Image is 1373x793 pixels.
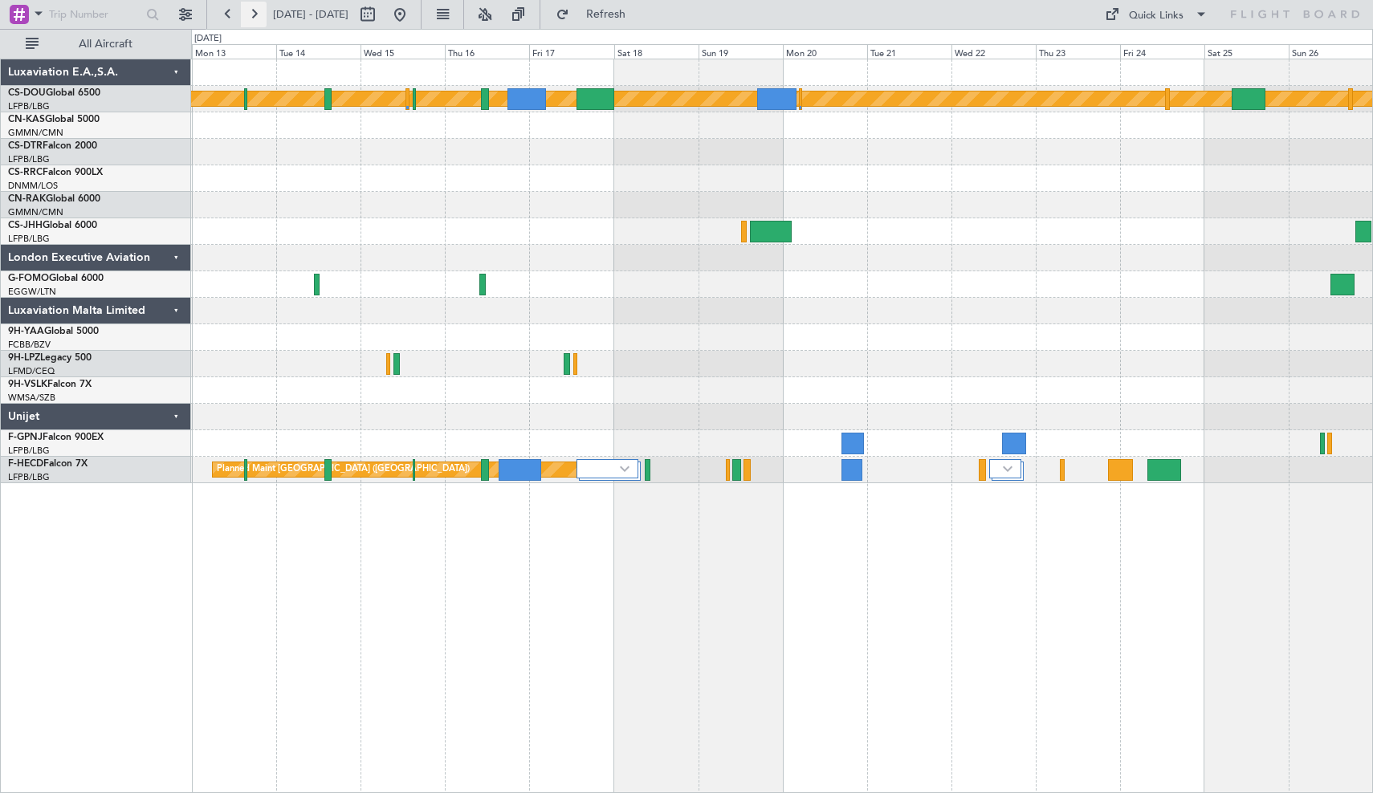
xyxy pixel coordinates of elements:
div: [DATE] [194,32,222,46]
a: 9H-VSLKFalcon 7X [8,380,92,389]
a: G-FOMOGlobal 6000 [8,274,104,283]
span: F-HECD [8,459,43,469]
a: LFPB/LBG [8,233,50,245]
div: Thu 16 [445,44,529,59]
a: LFPB/LBG [8,153,50,165]
a: F-HECDFalcon 7X [8,459,88,469]
a: CN-KASGlobal 5000 [8,115,100,124]
div: Fri 24 [1120,44,1204,59]
div: Wed 15 [361,44,445,59]
span: G-FOMO [8,274,49,283]
span: 9H-VSLK [8,380,47,389]
a: GMMN/CMN [8,206,63,218]
a: CS-RRCFalcon 900LX [8,168,103,177]
a: CS-JHHGlobal 6000 [8,221,97,230]
a: CS-DOUGlobal 6500 [8,88,100,98]
div: Mon 13 [192,44,276,59]
span: F-GPNJ [8,433,43,442]
div: Planned Maint [GEOGRAPHIC_DATA] ([GEOGRAPHIC_DATA]) [217,458,470,482]
div: Thu 23 [1036,44,1120,59]
input: Trip Number [49,2,141,26]
div: Mon 20 [783,44,867,59]
span: CS-DOU [8,88,46,98]
span: 9H-YAA [8,327,44,336]
a: F-GPNJFalcon 900EX [8,433,104,442]
span: CS-DTR [8,141,43,151]
div: Sun 26 [1289,44,1373,59]
span: [DATE] - [DATE] [273,7,348,22]
a: WMSA/SZB [8,392,55,404]
div: Sat 25 [1204,44,1289,59]
a: FCBB/BZV [8,339,51,351]
img: arrow-gray.svg [620,466,629,472]
div: Wed 22 [951,44,1036,59]
a: DNMM/LOS [8,180,58,192]
button: Quick Links [1097,2,1216,27]
button: Refresh [548,2,645,27]
div: Tue 14 [276,44,361,59]
a: LFPB/LBG [8,100,50,112]
span: 9H-LPZ [8,353,40,363]
span: Refresh [572,9,640,20]
button: All Aircraft [18,31,174,57]
span: All Aircraft [42,39,169,50]
div: Sat 18 [614,44,699,59]
a: EGGW/LTN [8,286,56,298]
span: CS-RRC [8,168,43,177]
a: 9H-YAAGlobal 5000 [8,327,99,336]
span: CN-KAS [8,115,45,124]
a: LFPB/LBG [8,445,50,457]
div: Fri 17 [529,44,613,59]
a: GMMN/CMN [8,127,63,139]
a: LFPB/LBG [8,471,50,483]
div: Quick Links [1129,8,1184,24]
img: arrow-gray.svg [1003,466,1012,472]
a: CS-DTRFalcon 2000 [8,141,97,151]
div: Sun 19 [699,44,783,59]
a: 9H-LPZLegacy 500 [8,353,92,363]
div: Tue 21 [867,44,951,59]
span: CN-RAK [8,194,46,204]
a: LFMD/CEQ [8,365,55,377]
a: CN-RAKGlobal 6000 [8,194,100,204]
span: CS-JHH [8,221,43,230]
